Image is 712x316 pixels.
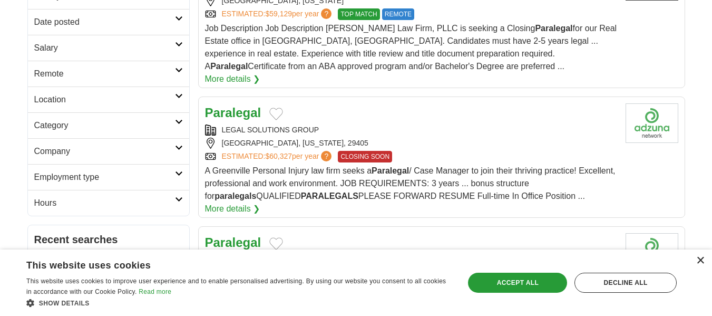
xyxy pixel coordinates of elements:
[696,257,704,265] div: Close
[205,166,616,200] span: A Greenville Personal Injury law firm seeks a / Case Manager to join their thriving practice! Exc...
[34,171,175,184] h2: Employment type
[321,8,331,19] span: ?
[34,68,175,80] h2: Remote
[205,125,617,136] div: LEGAL SOLUTIONS GROUP
[265,152,292,160] span: $60,327
[372,166,409,175] strong: Paralegal
[28,190,189,216] a: Hours
[28,112,189,138] a: Category
[265,9,292,18] span: $59,129
[34,42,175,54] h2: Salary
[34,197,175,209] h2: Hours
[535,24,572,33] strong: Paralegal
[28,164,189,190] a: Employment type
[382,8,414,20] span: REMOTE
[26,256,425,272] div: This website uses cookies
[205,73,260,85] a: More details ❯
[26,298,452,308] div: Show details
[34,93,175,106] h2: Location
[28,61,189,87] a: Remote
[321,151,331,161] span: ?
[34,145,175,158] h2: Company
[269,237,283,250] button: Add to favorite jobs
[205,138,617,149] div: [GEOGRAPHIC_DATA], [US_STATE], 29405
[139,288,171,295] a: Read more, opens a new window
[28,35,189,61] a: Salary
[39,300,90,307] span: Show details
[214,191,256,200] strong: paralegals
[269,108,283,120] button: Add to favorite jobs
[34,16,175,28] h2: Date posted
[28,138,189,164] a: Company
[205,203,260,215] a: More details ❯
[34,232,183,247] h2: Recent searches
[210,62,248,71] strong: Paralegal
[205,106,261,120] a: Paralegal
[205,235,261,250] a: Paralegal
[28,87,189,112] a: Location
[301,191,358,200] strong: PARALEGALS
[28,9,189,35] a: Date posted
[626,103,678,143] img: Company logo
[338,8,379,20] span: TOP MATCH
[34,119,175,132] h2: Category
[205,24,617,71] span: Job Description Job Description [PERSON_NAME] Law Firm, PLLC is seeking a Closing for our Real Es...
[26,277,446,295] span: This website uses cookies to improve user experience and to enable personalised advertising. By u...
[222,151,334,162] a: ESTIMATED:$60,327per year?
[338,151,392,162] span: CLOSING SOON
[626,233,678,273] img: Company logo
[574,273,677,293] div: Decline all
[222,8,334,20] a: ESTIMATED:$59,129per year?
[468,273,567,293] div: Accept all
